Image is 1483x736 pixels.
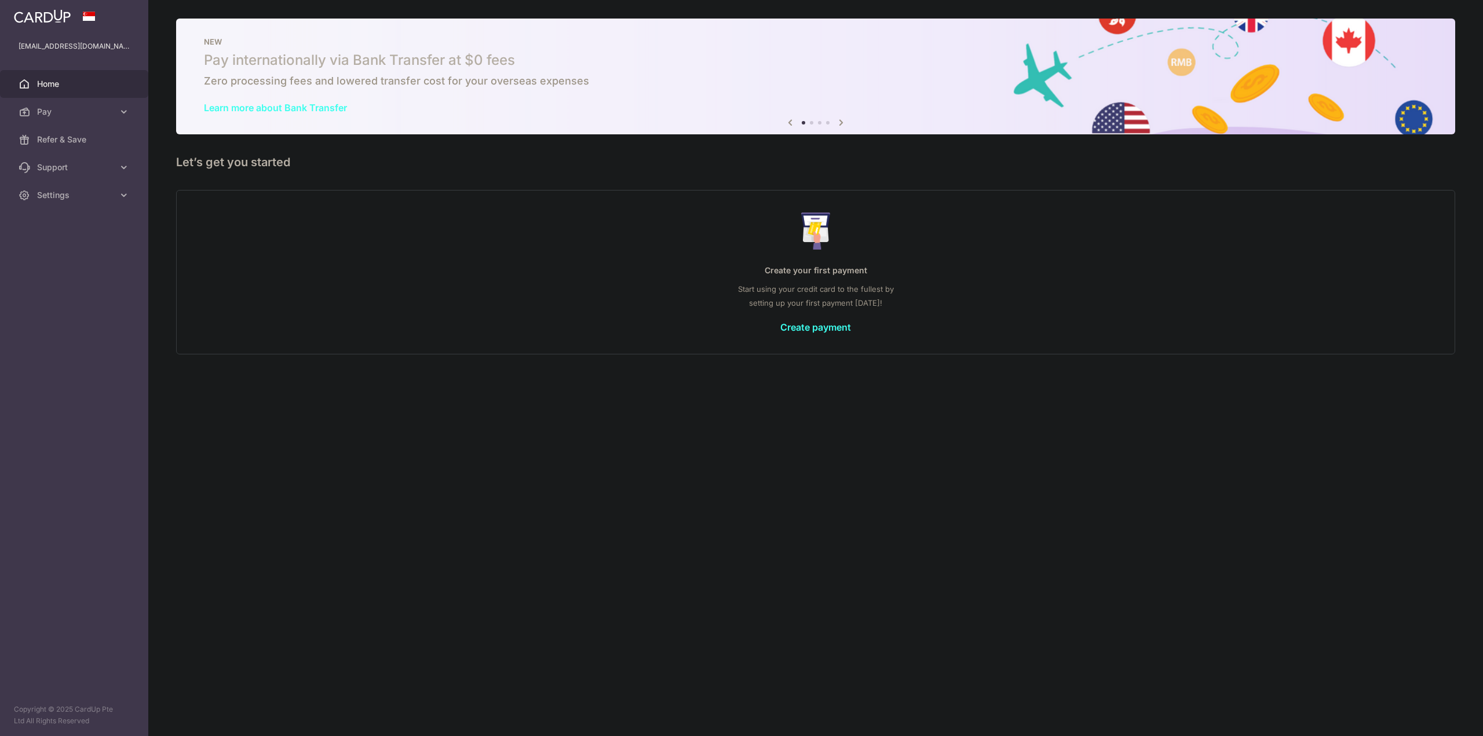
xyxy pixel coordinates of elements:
[37,106,114,118] span: Pay
[200,282,1431,310] p: Start using your credit card to the fullest by setting up your first payment [DATE]!
[780,321,851,333] a: Create payment
[204,51,1427,69] h5: Pay internationally via Bank Transfer at $0 fees
[204,102,347,113] a: Learn more about Bank Transfer
[801,213,831,250] img: Make Payment
[14,9,71,23] img: CardUp
[204,74,1427,88] h6: Zero processing fees and lowered transfer cost for your overseas expenses
[200,263,1431,277] p: Create your first payment
[37,78,114,90] span: Home
[176,153,1455,171] h5: Let’s get you started
[37,134,114,145] span: Refer & Save
[37,162,114,173] span: Support
[37,189,114,201] span: Settings
[19,41,130,52] p: [EMAIL_ADDRESS][DOMAIN_NAME]
[204,37,1427,46] p: NEW
[176,19,1455,134] img: Bank transfer banner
